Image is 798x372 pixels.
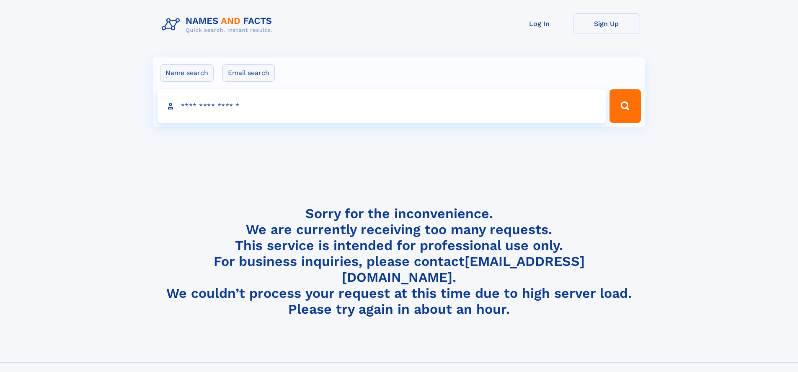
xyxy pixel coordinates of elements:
[158,13,279,36] img: Logo Names and Facts
[609,89,640,123] button: Search Button
[158,89,606,123] input: search input
[158,206,640,317] h4: Sorry for the inconvenience. We are currently receiving too many requests. This service is intend...
[506,13,573,34] a: Log In
[160,64,214,82] label: Name search
[222,64,275,82] label: Email search
[342,253,585,285] a: [EMAIL_ADDRESS][DOMAIN_NAME]
[573,13,640,34] a: Sign Up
